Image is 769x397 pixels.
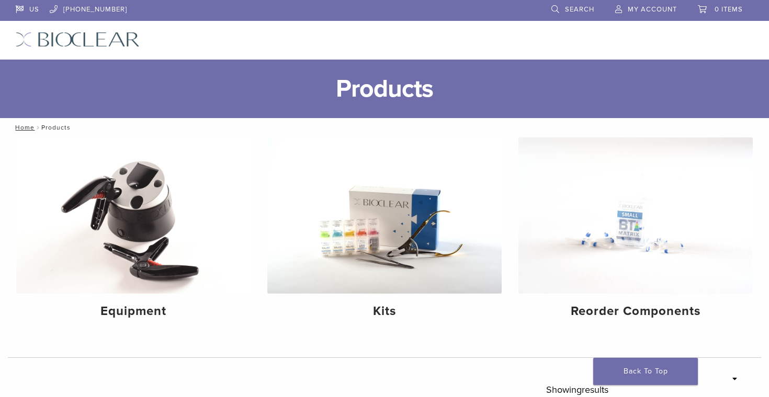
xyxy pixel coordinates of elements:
[518,137,753,328] a: Reorder Components
[267,137,502,328] a: Kits
[25,302,242,321] h4: Equipment
[715,5,743,14] span: 0 items
[16,137,251,328] a: Equipment
[8,118,761,137] nav: Products
[16,137,251,294] img: Equipment
[16,32,140,47] img: Bioclear
[593,358,698,385] a: Back To Top
[276,302,493,321] h4: Kits
[267,137,502,294] img: Kits
[12,124,35,131] a: Home
[628,5,677,14] span: My Account
[518,137,753,294] img: Reorder Components
[35,125,41,130] span: /
[565,5,594,14] span: Search
[527,302,744,321] h4: Reorder Components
